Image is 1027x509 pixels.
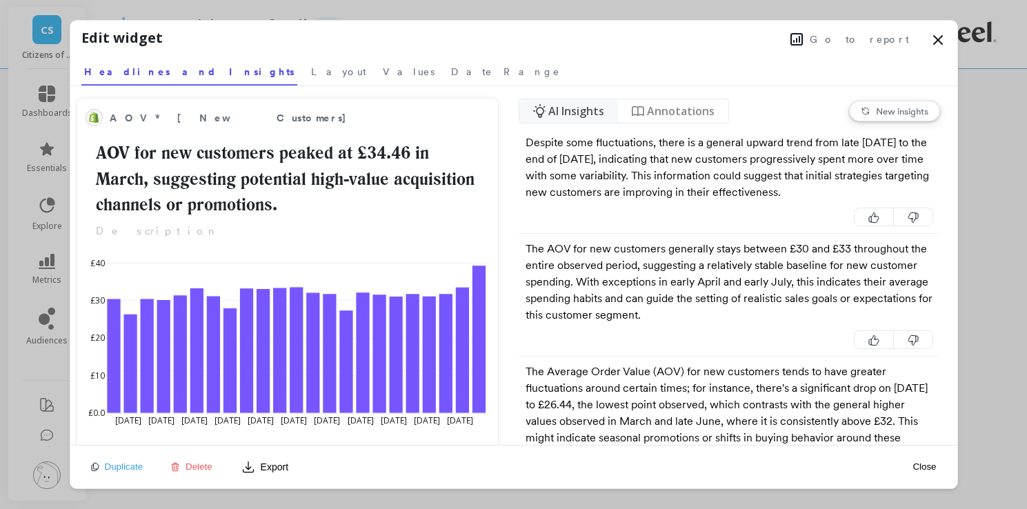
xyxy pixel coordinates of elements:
img: api.shopify.svg [88,112,99,123]
div: Domain: [DOMAIN_NAME] [36,36,152,47]
img: logo_orange.svg [22,22,33,33]
span: AI Insights [548,103,604,119]
div: Keywords by Traffic [152,81,232,90]
span: Delete [186,461,212,472]
button: Duplicate [87,461,148,472]
button: New insights [849,101,940,121]
nav: Tabs [81,54,946,86]
img: tab_keywords_by_traffic_grey.svg [137,80,148,91]
button: Go to report [786,30,913,48]
span: Layout [311,65,366,79]
p: The AOV for new customers generally stays between £30 and £33 throughout the entire observed peri... [526,241,933,323]
span: Date Range [451,65,560,79]
p: The Average Order Value (AOV) for new customers tends to have greater fluctuations around certain... [526,363,933,463]
span: AOV* [New Customers] [110,108,446,128]
img: duplicate icon [91,463,99,471]
h2: AOV for new customers peaked at £34.46 in March, suggesting potential high-value acquisition chan... [86,140,490,218]
p: Description [86,223,490,239]
span: Duplicate [105,461,143,472]
button: Export [236,456,294,478]
span: AOV* [New Customers] [110,111,347,126]
img: tab_domain_overview_orange.svg [37,80,48,91]
p: Despite some fluctuations, there is a general upward trend from late [DATE] to the end of [DATE],... [526,134,933,201]
img: website_grey.svg [22,36,33,47]
h1: Edit widget [81,28,163,48]
span: Headlines and Insights [84,65,295,79]
span: Values [383,65,435,79]
button: Delete [166,461,217,472]
div: v 4.0.25 [39,22,68,33]
span: Go to report [810,32,909,46]
span: Annotations [647,103,715,119]
button: Close [908,461,940,472]
span: New insights [876,106,928,117]
div: Domain Overview [52,81,123,90]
